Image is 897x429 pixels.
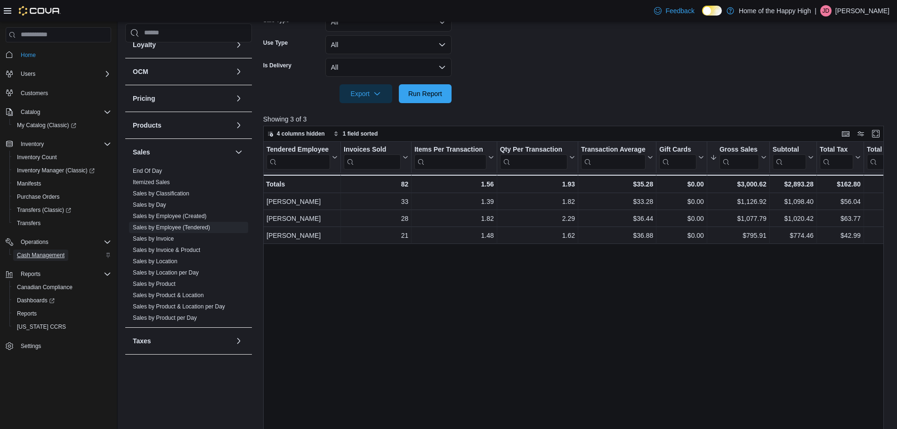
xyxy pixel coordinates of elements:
[17,180,41,187] span: Manifests
[21,70,35,78] span: Users
[9,307,115,320] button: Reports
[13,295,58,306] a: Dashboards
[710,178,767,190] div: $3,000.62
[659,196,704,207] div: $0.00
[13,191,111,202] span: Purchase Orders
[500,213,575,224] div: 2.29
[233,146,244,158] button: Sales
[133,67,148,76] h3: OCM
[13,250,111,261] span: Cash Management
[133,190,189,197] a: Sales by Classification
[13,152,111,163] span: Inventory Count
[13,178,111,189] span: Manifests
[133,336,151,346] h3: Taxes
[17,154,57,161] span: Inventory Count
[133,94,231,103] button: Pricing
[233,39,244,50] button: Loyalty
[233,66,244,77] button: OCM
[21,140,44,148] span: Inventory
[665,6,694,16] span: Feedback
[133,202,166,208] a: Sales by Day
[414,145,486,154] div: Items Per Transaction
[125,165,252,327] div: Sales
[133,178,170,186] span: Itemized Sales
[500,145,567,154] div: Qty Per Transaction
[659,213,704,224] div: $0.00
[266,178,338,190] div: Totals
[13,321,70,332] a: [US_STATE] CCRS
[9,164,115,177] a: Inventory Manager (Classic)
[17,206,71,214] span: Transfers (Classic)
[17,310,37,317] span: Reports
[325,58,452,77] button: All
[17,251,65,259] span: Cash Management
[820,213,861,224] div: $63.77
[719,145,759,154] div: Gross Sales
[820,145,861,169] button: Total Tax
[17,283,73,291] span: Canadian Compliance
[133,213,207,219] a: Sales by Employee (Created)
[659,230,704,241] div: $0.00
[17,88,52,99] a: Customers
[13,152,61,163] a: Inventory Count
[773,196,814,207] div: $1,098.40
[267,230,338,241] div: [PERSON_NAME]
[17,138,111,150] span: Inventory
[267,145,330,154] div: Tendered Employee
[133,269,199,276] span: Sales by Location per Day
[133,258,178,265] a: Sales by Location
[267,213,338,224] div: [PERSON_NAME]
[17,49,111,61] span: Home
[2,67,115,81] button: Users
[414,196,494,207] div: 1.39
[581,145,646,169] div: Transaction Average
[133,303,225,310] span: Sales by Product & Location per Day
[133,167,162,175] span: End Of Day
[500,230,575,241] div: 1.62
[9,320,115,333] button: [US_STATE] CCRS
[133,94,155,103] h3: Pricing
[133,291,204,299] span: Sales by Product & Location
[2,339,115,353] button: Settings
[19,6,61,16] img: Cova
[133,147,231,157] button: Sales
[133,147,150,157] h3: Sales
[2,105,115,119] button: Catalog
[13,282,111,293] span: Canadian Compliance
[414,230,494,241] div: 1.48
[263,39,288,47] label: Use Type
[133,315,197,321] a: Sales by Product per Day
[500,145,575,169] button: Qty Per Transaction
[13,120,80,131] a: My Catalog (Classic)
[2,138,115,151] button: Inventory
[9,190,115,203] button: Purchase Orders
[702,6,722,16] input: Dark Mode
[133,314,197,322] span: Sales by Product per Day
[773,145,814,169] button: Subtotal
[773,145,806,154] div: Subtotal
[13,204,75,216] a: Transfers (Classic)
[264,128,329,139] button: 4 columns hidden
[263,114,890,124] p: Showing 3 of 3
[820,5,832,16] div: Joe Di Biase
[414,145,486,169] div: Items Per Transaction
[344,196,408,207] div: 33
[17,106,111,118] span: Catalog
[13,165,98,176] a: Inventory Manager (Classic)
[2,235,115,249] button: Operations
[581,213,653,224] div: $36.44
[399,84,452,103] button: Run Report
[773,145,806,169] div: Subtotal
[17,68,111,80] span: Users
[835,5,889,16] p: [PERSON_NAME]
[17,87,111,99] span: Customers
[13,218,44,229] a: Transfers
[414,145,494,169] button: Items Per Transaction
[133,40,231,49] button: Loyalty
[659,145,696,169] div: Gift Card Sales
[277,130,325,138] span: 4 columns hidden
[500,178,575,190] div: 1.93
[133,168,162,174] a: End Of Day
